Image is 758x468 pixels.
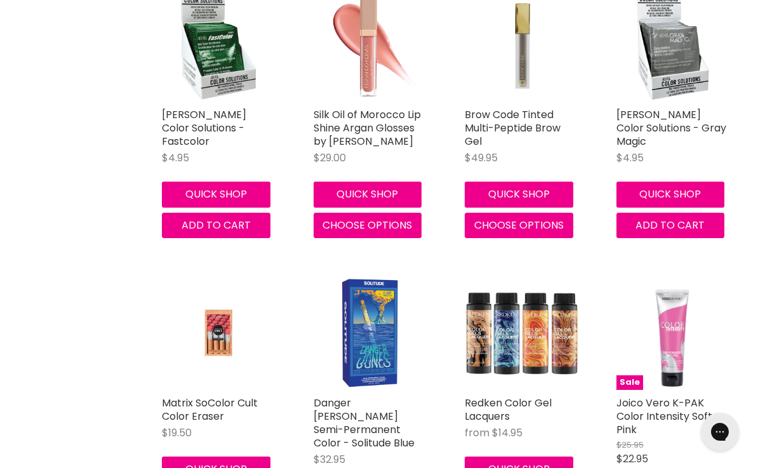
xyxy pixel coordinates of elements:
[322,218,412,232] span: Choose options
[314,182,422,207] button: Quick shop
[635,218,705,232] span: Add to cart
[162,182,270,207] button: Quick shop
[616,375,643,390] span: Sale
[182,218,251,232] span: Add to cart
[314,107,421,149] a: Silk Oil of Morocco Lip Shine Argan Glosses by [PERSON_NAME]
[616,451,648,466] span: $22.95
[492,425,522,440] span: $14.95
[465,150,498,165] span: $49.95
[465,276,578,390] img: Redken Color Gel Lacquers
[162,396,258,424] a: Matrix SoColor Cult Color Eraser
[314,213,422,238] button: Choose options
[474,218,564,232] span: Choose options
[162,213,270,238] button: Add to cart
[465,107,561,149] a: Brow Code Tinted Multi-Peptide Brow Gel
[616,439,644,451] span: $25.95
[616,107,726,149] a: [PERSON_NAME] Color Solutions - Gray Magic
[162,276,276,390] a: Matrix SoColor Cult Color Eraser
[616,150,644,165] span: $4.95
[162,425,192,440] span: $19.50
[616,213,725,238] button: Add to cart
[695,408,745,455] iframe: Gorgias live chat messenger
[616,396,712,437] a: Joico Vero K-PAK Color Intensity Soft Pink
[465,182,573,207] button: Quick shop
[314,452,345,467] span: $32.95
[181,276,256,390] img: Matrix SoColor Cult Color Eraser
[314,276,427,390] img: Danger Jones Semi-Permanent Color - Solitude Blue
[465,425,489,440] span: from
[162,107,246,149] a: [PERSON_NAME] Color Solutions - Fastcolor
[465,396,552,424] a: Redken Color Gel Lacquers
[616,182,725,207] button: Quick shop
[465,213,573,238] button: Choose options
[314,150,346,165] span: $29.00
[314,396,415,450] a: Danger [PERSON_NAME] Semi-Permanent Color - Solitude Blue
[162,150,189,165] span: $4.95
[616,276,730,390] a: Joico Vero K-PAK Color Intensity Soft PinkSale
